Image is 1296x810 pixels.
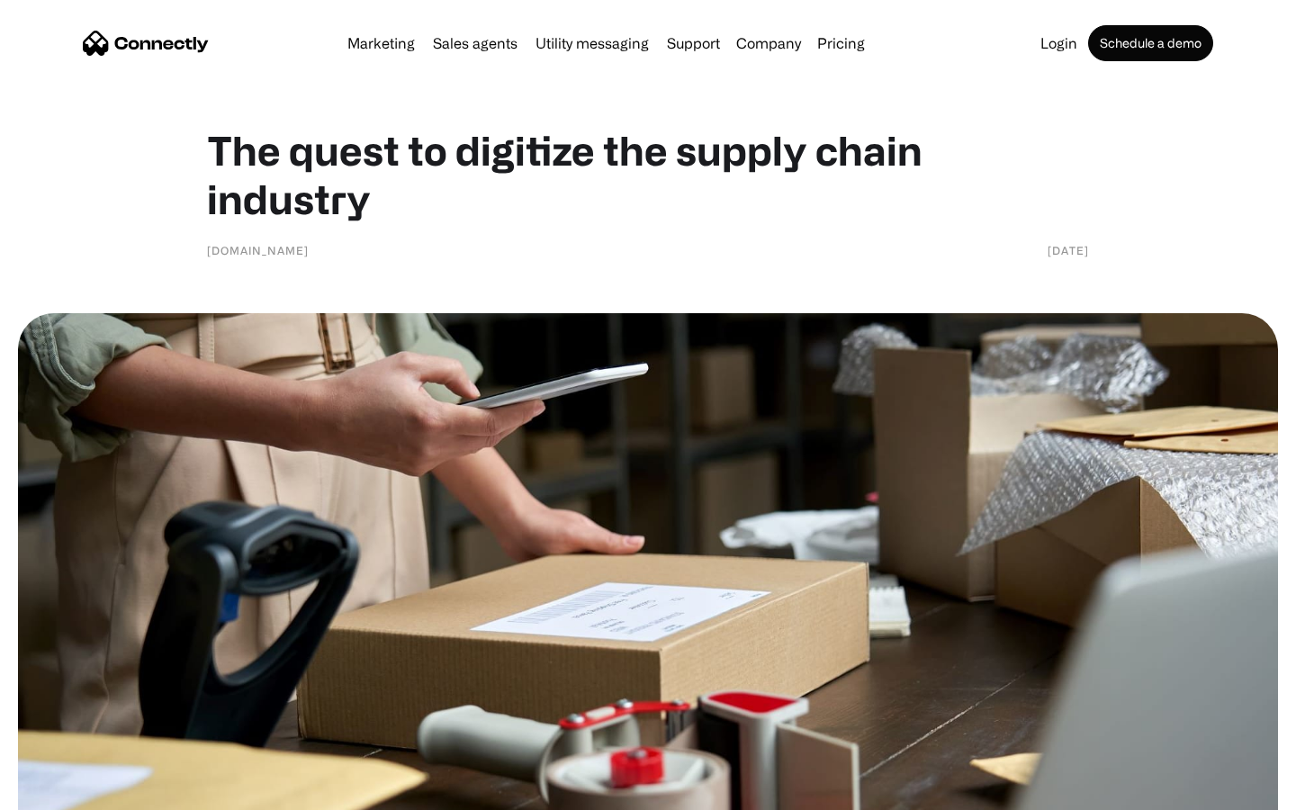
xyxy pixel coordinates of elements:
[736,31,801,56] div: Company
[1033,36,1084,50] a: Login
[528,36,656,50] a: Utility messaging
[340,36,422,50] a: Marketing
[18,778,108,804] aside: Language selected: English
[207,126,1089,223] h1: The quest to digitize the supply chain industry
[207,241,309,259] div: [DOMAIN_NAME]
[36,778,108,804] ul: Language list
[1088,25,1213,61] a: Schedule a demo
[660,36,727,50] a: Support
[1048,241,1089,259] div: [DATE]
[426,36,525,50] a: Sales agents
[810,36,872,50] a: Pricing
